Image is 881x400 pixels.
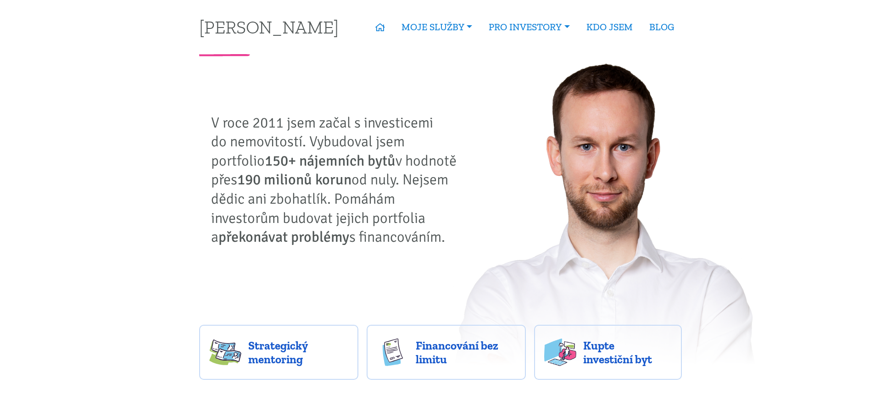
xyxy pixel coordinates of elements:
img: flats [544,339,576,366]
img: strategy [209,339,241,366]
a: BLOG [641,17,682,38]
p: V roce 2011 jsem začal s investicemi do nemovitostí. Vybudoval jsem portfolio v hodnotě přes od n... [211,113,463,247]
a: Financování bez limitu [367,325,526,380]
span: Kupte investiční byt [583,339,672,366]
a: MOJE SLUŽBY [393,17,480,38]
span: Financování bez limitu [416,339,516,366]
a: PRO INVESTORY [480,17,578,38]
a: KDO JSEM [578,17,641,38]
a: Kupte investiční byt [534,325,682,380]
strong: 150+ nájemních bytů [265,152,396,170]
img: finance [377,339,409,366]
a: [PERSON_NAME] [199,18,339,36]
span: Strategický mentoring [248,339,348,366]
a: Strategický mentoring [199,325,358,380]
strong: 190 milionů korun [237,171,351,189]
strong: překonávat problémy [218,228,349,246]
